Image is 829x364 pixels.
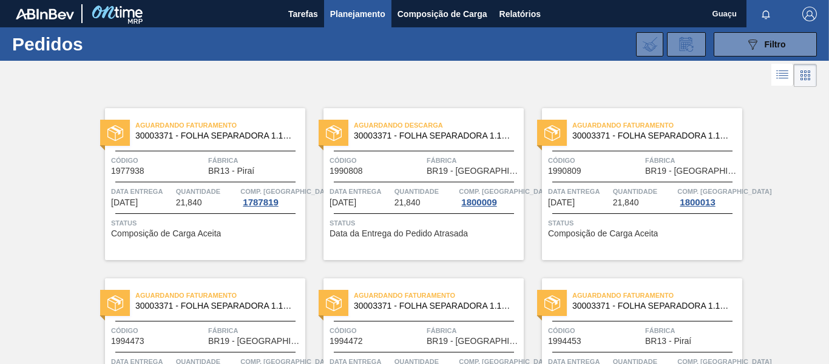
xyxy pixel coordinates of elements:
span: Aguardando Faturamento [572,289,742,301]
span: Código [548,325,642,337]
span: Planejamento [330,7,385,21]
img: status [544,295,560,311]
span: Fábrica [208,325,302,337]
span: Data entrega [330,185,391,197]
h1: Pedidos [12,37,182,51]
img: status [326,295,342,311]
span: 21,840 [613,198,639,207]
span: Data da Entrega do Pedido Atrasada [330,229,468,238]
button: Notificações [746,5,785,22]
div: Solicitação de Revisão de Pedidos [667,32,706,57]
span: Filtro [765,39,786,49]
span: Código [111,325,205,337]
a: statusAguardando Faturamento30003371 - FOLHA SEPARADORA 1.175 mm x 980 mm;Código1990809FábricaBR1... [524,108,742,260]
span: 1990809 [548,167,581,176]
span: 21,840 [176,198,202,207]
span: Quantidade [613,185,675,197]
div: 1787819 [240,197,280,207]
span: 1994453 [548,337,581,346]
span: Aguardando Faturamento [572,119,742,131]
a: Comp. [GEOGRAPHIC_DATA]1800009 [459,185,521,207]
span: Código [330,325,424,337]
span: BR19 - Nova Rio [427,167,521,176]
span: BR19 - Nova Rio [645,167,739,176]
div: 1800013 [677,197,717,207]
span: 1994473 [111,337,144,346]
span: Comp. Carga [677,185,771,197]
button: Filtro [714,32,817,57]
span: Data entrega [548,185,610,197]
span: Comp. Carga [459,185,553,197]
span: BR13 - Piraí [645,337,691,346]
span: Código [330,154,424,167]
a: statusAguardando Descarga30003371 - FOLHA SEPARADORA 1.175 mm x 980 mm;Código1990808FábricaBR19 -... [305,108,524,260]
span: Fábrica [208,154,302,167]
img: status [544,125,560,141]
span: 30003371 - FOLHA SEPARADORA 1.175 mm x 980 mm; [572,301,733,311]
a: Comp. [GEOGRAPHIC_DATA]1787819 [240,185,302,207]
span: BR19 - Nova Rio [427,337,521,346]
span: 1977938 [111,167,144,176]
img: Logout [802,7,817,21]
span: Data entrega [111,185,173,197]
span: Quantidade [394,185,456,197]
span: 30003371 - FOLHA SEPARADORA 1.175 mm x 980 mm; [135,301,296,311]
span: 1994472 [330,337,363,346]
span: Fábrica [645,154,739,167]
span: Fábrica [427,325,521,337]
span: 18/08/2025 [548,198,575,207]
span: 01/08/2025 [111,198,138,207]
img: status [107,295,123,311]
span: Relatórios [499,7,541,21]
span: 21,840 [394,198,421,207]
div: 1800009 [459,197,499,207]
span: Composição de Carga [398,7,487,21]
img: status [326,125,342,141]
a: Comp. [GEOGRAPHIC_DATA]1800013 [677,185,739,207]
div: Visão em Lista [771,64,794,87]
span: Quantidade [176,185,238,197]
span: Comp. Carga [240,185,334,197]
span: Tarefas [288,7,318,21]
span: Aguardando Faturamento [354,289,524,301]
span: 30003371 - FOLHA SEPARADORA 1.175 mm x 980 mm; [354,131,514,140]
div: Importar Negociações dos Pedidos [636,32,663,57]
span: Fábrica [645,325,739,337]
span: Composição de Carga Aceita [111,229,221,238]
span: 1990808 [330,167,363,176]
span: Código [111,154,205,167]
span: Composição de Carga Aceita [548,229,658,238]
span: 30003371 - FOLHA SEPARADORA 1.175 mm x 980 mm; [572,131,733,140]
span: Status [330,217,521,229]
span: 30003371 - FOLHA SEPARADORA 1.175 mm x 980 mm; [354,301,514,311]
span: Status [548,217,739,229]
div: Visão em Cards [794,64,817,87]
span: Código [548,154,642,167]
span: Aguardando Faturamento [135,289,305,301]
img: status [107,125,123,141]
span: 30003371 - FOLHA SEPARADORA 1.175 mm x 980 mm; [135,131,296,140]
span: Aguardando Descarga [354,119,524,131]
span: Status [111,217,302,229]
span: BR13 - Piraí [208,167,254,176]
span: Fábrica [427,154,521,167]
img: TNhmsLtSVTkK8tSr43FrP2fwEKptu5GPRR3wAAAABJRU5ErkJggg== [16,9,74,19]
span: 17/08/2025 [330,198,356,207]
span: Aguardando Faturamento [135,119,305,131]
a: statusAguardando Faturamento30003371 - FOLHA SEPARADORA 1.175 mm x 980 mm;Código1977938FábricaBR1... [87,108,305,260]
span: BR19 - Nova Rio [208,337,302,346]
